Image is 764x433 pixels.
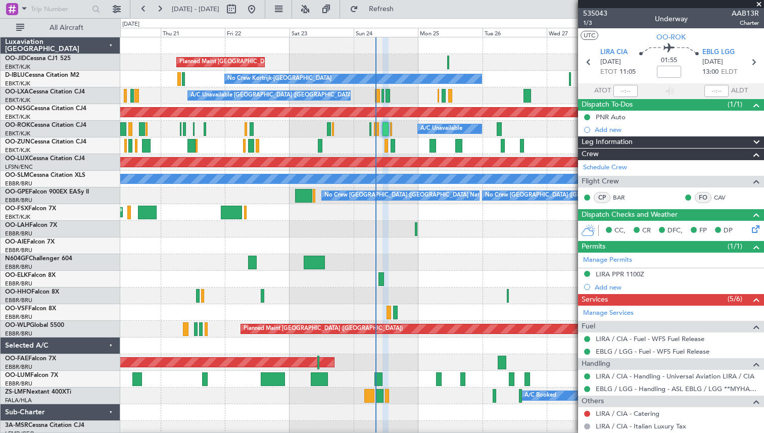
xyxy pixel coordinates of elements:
[583,163,627,173] a: Schedule Crew
[227,71,331,86] div: No Crew Kortrijk-[GEOGRAPHIC_DATA]
[596,113,626,121] div: PNR Auto
[5,297,32,304] a: EBBR/BRU
[695,192,711,203] div: FO
[161,28,225,37] div: Thu 21
[5,306,28,312] span: OO-VSF
[5,280,32,287] a: EBBR/BRU
[582,241,605,253] span: Permits
[5,206,56,212] a: OO-FSXFalcon 7X
[613,193,636,202] a: BAR
[5,222,29,228] span: OO-LAH
[661,56,677,66] span: 01:55
[5,139,30,145] span: OO-ZUN
[583,308,634,318] a: Manage Services
[5,189,89,195] a: OO-GPEFalcon 900EX EASy II
[190,88,378,103] div: A/C Unavailable [GEOGRAPHIC_DATA] ([GEOGRAPHIC_DATA] National)
[594,86,611,96] span: ATOT
[345,1,406,17] button: Refresh
[642,226,651,236] span: CR
[26,24,107,31] span: All Aircraft
[11,20,110,36] button: All Aircraft
[225,28,289,37] div: Fri 22
[5,139,86,145] a: OO-ZUNCessna Citation CJ4
[5,397,32,404] a: FALA/HLA
[582,321,595,332] span: Fuel
[96,28,160,37] div: Wed 20
[702,67,719,77] span: 13:00
[5,263,32,271] a: EBBR/BRU
[5,389,26,395] span: ZS-LMF
[600,47,628,58] span: LIRA CIA
[5,72,25,78] span: D-IBLU
[172,5,219,14] span: [DATE] - [DATE]
[485,188,654,203] div: No Crew [GEOGRAPHIC_DATA] ([GEOGRAPHIC_DATA] National)
[5,113,30,121] a: EBKT/KJK
[5,163,33,171] a: LFSN/ENC
[5,272,56,278] a: OO-ELKFalcon 8X
[582,99,633,111] span: Dispatch To-Dos
[614,226,626,236] span: CC,
[5,363,32,371] a: EBBR/BRU
[714,193,737,202] a: CAV
[596,347,709,356] a: EBLG / LGG - Fuel - WFS Fuel Release
[31,2,89,17] input: Trip Number
[179,55,339,70] div: Planned Maint [GEOGRAPHIC_DATA] ([GEOGRAPHIC_DATA])
[5,122,30,128] span: OO-ROK
[324,188,494,203] div: No Crew [GEOGRAPHIC_DATA] ([GEOGRAPHIC_DATA] National)
[582,136,633,148] span: Leg Information
[702,47,735,58] span: EBLG LGG
[5,256,72,262] a: N604GFChallenger 604
[582,209,678,221] span: Dispatch Checks and Weather
[5,172,85,178] a: OO-SLMCessna Citation XLS
[596,372,754,380] a: LIRA / CIA - Handling - Universal Aviation LIRA / CIA
[5,106,30,112] span: OO-NSG
[5,239,27,245] span: OO-AIE
[5,56,26,62] span: OO-JID
[731,86,748,96] span: ALDT
[5,289,31,295] span: OO-HHO
[595,125,759,134] div: Add new
[5,130,30,137] a: EBKT/KJK
[5,372,58,378] a: OO-LUMFalcon 7X
[656,32,686,42] span: OO-ROK
[613,85,638,97] input: --:--
[5,230,32,237] a: EBBR/BRU
[582,149,599,160] span: Crew
[728,99,742,110] span: (1/1)
[420,121,462,136] div: A/C Unavailable
[483,28,547,37] div: Tue 26
[524,388,556,403] div: A/C Booked
[582,294,608,306] span: Services
[5,197,32,204] a: EBBR/BRU
[5,306,56,312] a: OO-VSFFalcon 8X
[360,6,403,13] span: Refresh
[5,247,32,254] a: EBBR/BRU
[5,256,29,262] span: N604GF
[732,19,759,27] span: Charter
[595,283,759,292] div: Add new
[5,389,71,395] a: ZS-LMFNextant 400XTi
[582,358,610,370] span: Handling
[5,80,30,87] a: EBKT/KJK
[5,222,57,228] a: OO-LAHFalcon 7X
[600,67,617,77] span: ETOT
[5,380,32,388] a: EBBR/BRU
[581,31,598,40] button: UTC
[5,239,55,245] a: OO-AIEFalcon 7X
[5,422,28,428] span: 3A-MSR
[5,180,32,187] a: EBBR/BRU
[5,372,30,378] span: OO-LUM
[600,57,621,67] span: [DATE]
[5,122,86,128] a: OO-ROKCessna Citation CJ4
[5,206,28,212] span: OO-FSX
[5,156,85,162] a: OO-LUXCessna Citation CJ4
[699,226,707,236] span: FP
[5,356,28,362] span: OO-FAE
[5,63,30,71] a: EBKT/KJK
[728,241,742,252] span: (1/1)
[5,89,29,95] span: OO-LXA
[5,322,64,328] a: OO-WLPGlobal 5500
[732,8,759,19] span: AAB13R
[583,8,607,19] span: 535043
[5,322,30,328] span: OO-WLP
